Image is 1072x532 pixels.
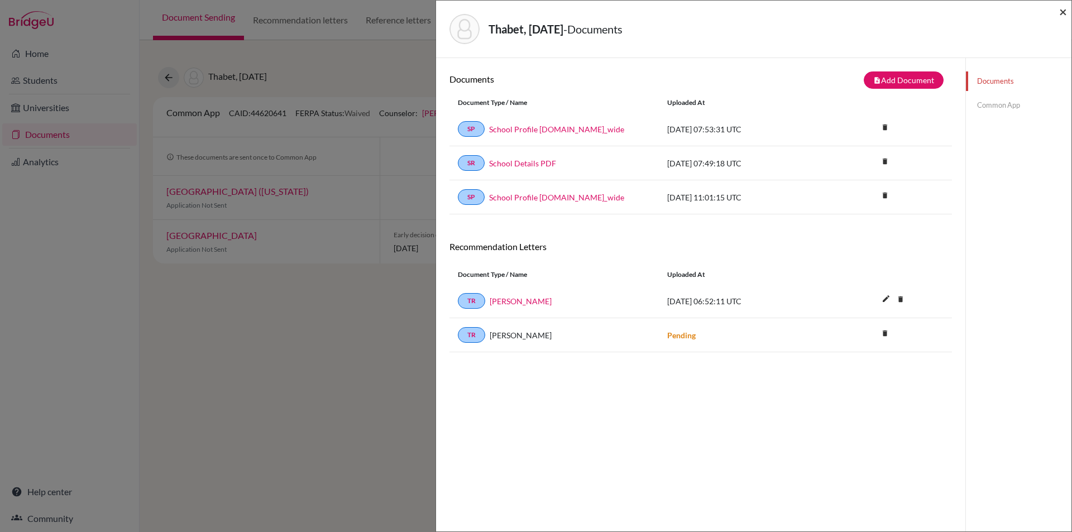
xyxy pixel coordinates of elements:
[877,189,893,204] a: delete
[489,191,624,203] a: School Profile [DOMAIN_NAME]_wide
[877,291,896,308] button: edit
[667,330,696,340] strong: Pending
[458,293,485,309] a: TR
[877,153,893,170] i: delete
[877,119,893,136] i: delete
[659,123,826,135] div: [DATE] 07:53:31 UTC
[1059,3,1067,20] span: ×
[966,95,1071,115] a: Common App
[458,155,485,171] a: SR
[864,71,944,89] button: note_addAdd Document
[877,327,893,342] a: delete
[892,293,909,308] a: delete
[659,157,826,169] div: [DATE] 07:49:18 UTC
[449,241,952,252] h6: Recommendation Letters
[449,74,701,84] h6: Documents
[659,191,826,203] div: [DATE] 11:01:15 UTC
[877,187,893,204] i: delete
[659,98,826,108] div: Uploaded at
[490,329,552,341] span: [PERSON_NAME]
[873,76,881,84] i: note_add
[877,290,895,308] i: edit
[489,22,563,36] strong: Thabet, [DATE]
[449,98,659,108] div: Document Type / Name
[966,71,1071,91] a: Documents
[877,155,893,170] a: delete
[449,270,659,280] div: Document Type / Name
[1059,5,1067,18] button: Close
[458,327,485,343] a: TR
[458,189,485,205] a: SP
[892,291,909,308] i: delete
[490,295,552,307] a: [PERSON_NAME]
[458,121,485,137] a: SP
[563,22,623,36] span: - Documents
[877,121,893,136] a: delete
[489,123,624,135] a: School Profile [DOMAIN_NAME]_wide
[667,296,741,306] span: [DATE] 06:52:11 UTC
[489,157,556,169] a: School Details PDF
[659,270,826,280] div: Uploaded at
[877,325,893,342] i: delete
